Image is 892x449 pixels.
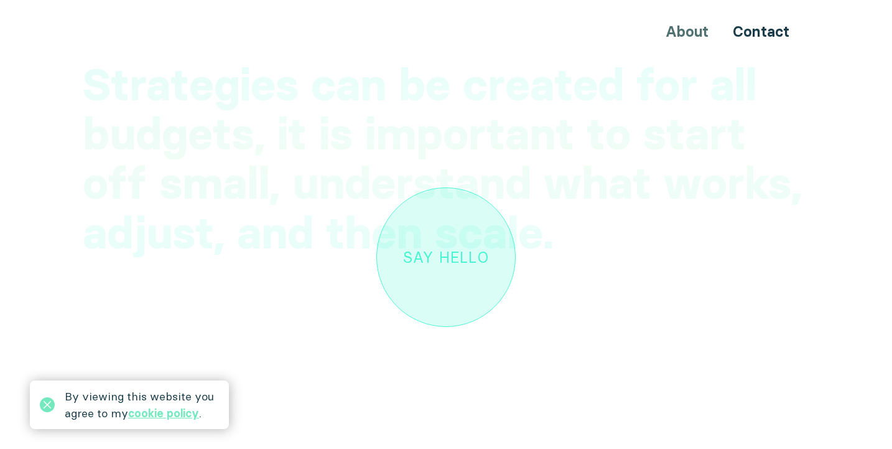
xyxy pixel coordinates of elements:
[376,187,516,327] a: Say hello
[733,22,789,40] a: Contact
[128,406,199,420] a: cookie policy
[65,388,219,422] div: By viewing this website you agree to my .
[403,249,489,265] div: Say hello
[83,60,809,257] h2: Strategies can be created for all budgets, it is important to start off small, understand what wo...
